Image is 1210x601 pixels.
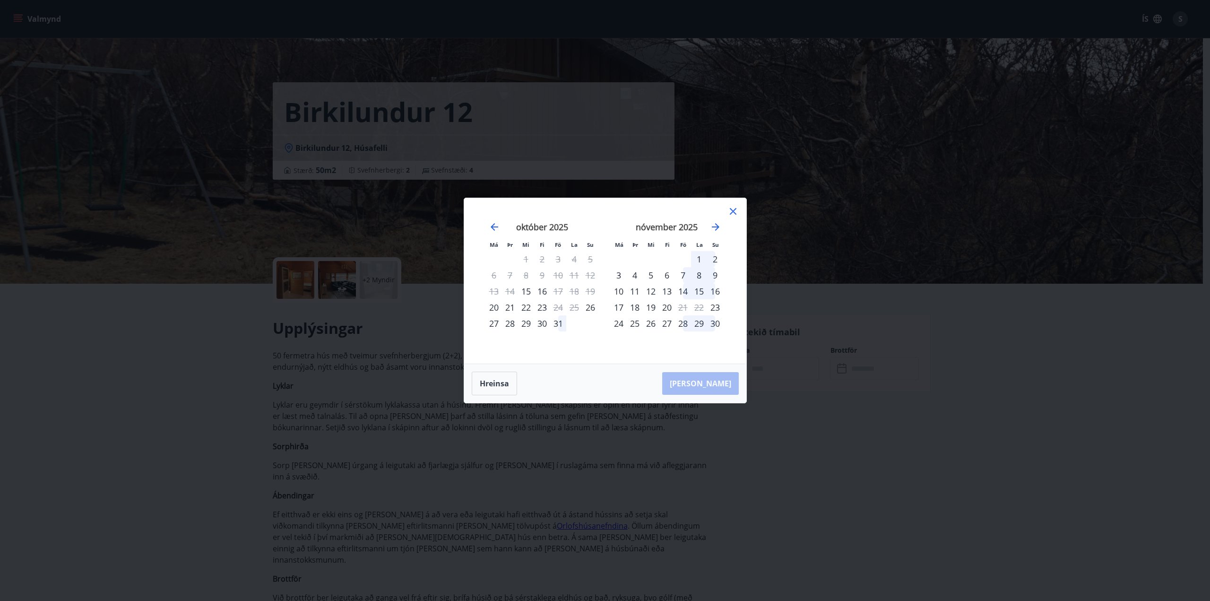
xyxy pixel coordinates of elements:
[502,299,518,315] td: Choose þriðjudagur, 21. október 2025 as your check-in date. It’s available.
[691,283,707,299] td: Choose laugardagur, 15. nóvember 2025 as your check-in date. It’s available.
[627,315,643,331] div: 25
[486,315,502,331] td: Choose mánudagur, 27. október 2025 as your check-in date. It’s available.
[615,241,623,248] small: Má
[710,221,721,233] div: Move forward to switch to the next month.
[582,283,598,299] td: Not available. sunnudagur, 19. október 2025
[582,251,598,267] td: Not available. sunnudagur, 5. október 2025
[518,299,534,315] td: Choose miðvikudagur, 22. október 2025 as your check-in date. It’s available.
[534,251,550,267] td: Not available. fimmtudagur, 2. október 2025
[659,299,675,315] td: Choose fimmtudagur, 20. nóvember 2025 as your check-in date. It’s available.
[518,299,534,315] div: 22
[582,267,598,283] td: Not available. sunnudagur, 12. október 2025
[707,251,723,267] div: 2
[611,283,627,299] td: Choose mánudagur, 10. nóvember 2025 as your check-in date. It’s available.
[489,221,500,233] div: Move backward to switch to the previous month.
[707,299,723,315] td: Choose sunnudagur, 23. nóvember 2025 as your check-in date. It’s available.
[566,267,582,283] td: Not available. laugardagur, 11. október 2025
[611,267,627,283] td: Choose mánudagur, 3. nóvember 2025 as your check-in date. It’s available.
[691,267,707,283] td: Choose laugardagur, 8. nóvember 2025 as your check-in date. It’s available.
[636,221,698,233] strong: nóvember 2025
[675,315,691,331] td: Choose föstudagur, 28. nóvember 2025 as your check-in date. It’s available.
[707,315,723,331] div: 30
[643,299,659,315] td: Choose miðvikudagur, 19. nóvember 2025 as your check-in date. It’s available.
[707,267,723,283] div: 9
[659,299,675,315] div: 20
[550,267,566,283] td: Not available. föstudagur, 10. október 2025
[550,299,566,315] td: Not available. föstudagur, 24. október 2025
[571,241,578,248] small: La
[691,283,707,299] div: 15
[659,283,675,299] td: Choose fimmtudagur, 13. nóvember 2025 as your check-in date. It’s available.
[659,315,675,331] td: Choose fimmtudagur, 27. nóvember 2025 as your check-in date. It’s available.
[518,251,534,267] td: Not available. miðvikudagur, 1. október 2025
[643,299,659,315] div: 19
[643,283,659,299] div: 12
[611,315,627,331] td: Choose mánudagur, 24. nóvember 2025 as your check-in date. It’s available.
[707,283,723,299] td: Choose sunnudagur, 16. nóvember 2025 as your check-in date. It’s available.
[550,299,566,315] div: Aðeins útritun í boði
[518,315,534,331] td: Choose miðvikudagur, 29. október 2025 as your check-in date. It’s available.
[540,241,544,248] small: Fi
[691,267,707,283] div: 8
[665,241,670,248] small: Fi
[550,315,566,331] div: 31
[632,241,638,248] small: Þr
[691,251,707,267] div: 1
[707,283,723,299] div: 16
[486,315,502,331] div: 27
[518,315,534,331] div: 29
[691,251,707,267] td: Choose laugardagur, 1. nóvember 2025 as your check-in date. It’s available.
[507,241,513,248] small: Þr
[582,299,598,315] div: Aðeins innritun í boði
[582,299,598,315] td: Choose sunnudagur, 26. október 2025 as your check-in date. It’s available.
[555,241,561,248] small: Fö
[522,241,529,248] small: Mi
[550,283,566,299] div: Aðeins útritun í boði
[611,315,627,331] div: 24
[627,315,643,331] td: Choose þriðjudagur, 25. nóvember 2025 as your check-in date. It’s available.
[472,372,517,395] button: Hreinsa
[696,241,703,248] small: La
[643,315,659,331] td: Choose miðvikudagur, 26. nóvember 2025 as your check-in date. It’s available.
[627,283,643,299] td: Choose þriðjudagur, 11. nóvember 2025 as your check-in date. It’s available.
[675,267,691,283] td: Choose föstudagur, 7. nóvember 2025 as your check-in date. It’s available.
[707,299,723,315] div: Aðeins innritun í boði
[691,299,707,315] td: Not available. laugardagur, 22. nóvember 2025
[611,283,627,299] div: 10
[534,283,550,299] td: Choose fimmtudagur, 16. október 2025 as your check-in date. It’s available.
[502,283,518,299] td: Not available. þriðjudagur, 14. október 2025
[550,251,566,267] td: Not available. föstudagur, 3. október 2025
[691,315,707,331] td: Choose laugardagur, 29. nóvember 2025 as your check-in date. It’s available.
[627,299,643,315] td: Choose þriðjudagur, 18. nóvember 2025 as your check-in date. It’s available.
[627,283,643,299] div: 11
[566,283,582,299] td: Not available. laugardagur, 18. október 2025
[675,299,691,315] div: Aðeins útritun í boði
[643,267,659,283] div: 5
[502,267,518,283] td: Not available. þriðjudagur, 7. október 2025
[534,283,550,299] div: 16
[643,283,659,299] td: Choose miðvikudagur, 12. nóvember 2025 as your check-in date. It’s available.
[566,299,582,315] td: Not available. laugardagur, 25. október 2025
[707,251,723,267] td: Choose sunnudagur, 2. nóvember 2025 as your check-in date. It’s available.
[550,315,566,331] td: Choose föstudagur, 31. október 2025 as your check-in date. It’s available.
[627,267,643,283] div: 4
[712,241,719,248] small: Su
[611,267,627,283] div: 3
[486,299,502,315] td: Choose mánudagur, 20. október 2025 as your check-in date. It’s available.
[566,251,582,267] td: Not available. laugardagur, 4. október 2025
[486,299,502,315] div: Aðeins innritun í boði
[707,267,723,283] td: Choose sunnudagur, 9. nóvember 2025 as your check-in date. It’s available.
[518,283,534,299] td: Choose miðvikudagur, 15. október 2025 as your check-in date. It’s available.
[502,315,518,331] div: 28
[627,299,643,315] div: 18
[611,299,627,315] div: 17
[518,267,534,283] td: Not available. miðvikudagur, 8. október 2025
[534,315,550,331] td: Choose fimmtudagur, 30. október 2025 as your check-in date. It’s available.
[611,299,627,315] td: Choose mánudagur, 17. nóvember 2025 as your check-in date. It’s available.
[648,241,655,248] small: Mi
[502,315,518,331] td: Choose þriðjudagur, 28. október 2025 as your check-in date. It’s available.
[643,267,659,283] td: Choose miðvikudagur, 5. nóvember 2025 as your check-in date. It’s available.
[516,221,568,233] strong: október 2025
[707,315,723,331] td: Choose sunnudagur, 30. nóvember 2025 as your check-in date. It’s available.
[627,267,643,283] td: Choose þriðjudagur, 4. nóvember 2025 as your check-in date. It’s available.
